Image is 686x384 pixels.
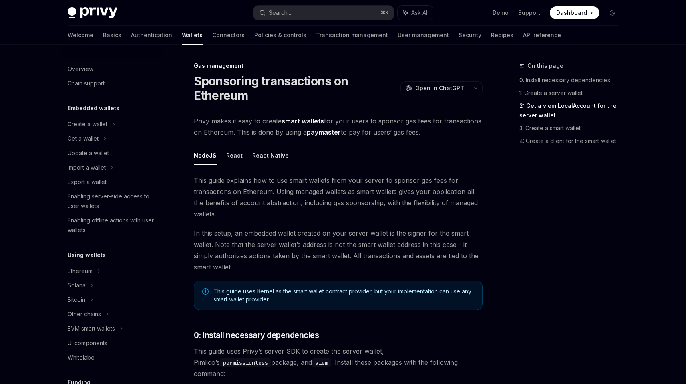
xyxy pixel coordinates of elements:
[316,26,388,45] a: Transaction management
[61,336,164,350] a: UI components
[68,103,119,113] h5: Embedded wallets
[212,26,245,45] a: Connectors
[194,62,483,70] div: Gas management
[550,6,599,19] a: Dashboard
[68,338,107,348] div: UI components
[491,26,513,45] a: Recipes
[68,250,106,260] h5: Using wallets
[400,81,469,95] button: Open in ChatGPT
[556,9,587,17] span: Dashboard
[61,62,164,76] a: Overview
[68,163,106,172] div: Import a wallet
[182,26,203,45] a: Wallets
[398,26,449,45] a: User management
[68,134,99,143] div: Get a wallet
[68,119,107,129] div: Create a wallet
[380,10,389,16] span: ⌘ K
[519,74,625,87] a: 0: Install necessary dependencies
[68,324,115,333] div: EVM smart wallets
[252,146,289,165] button: React Native
[519,135,625,148] a: 4: Create a client for the smart wallet
[68,295,85,305] div: Bitcoin
[61,189,164,213] a: Enabling server-side access to user wallets
[61,146,164,160] a: Update a wallet
[194,346,483,379] span: This guide uses Privy’s server SDK to create the server wallet, Pimlico’s package, and . Install ...
[194,329,319,341] span: 0: Install necessary dependencies
[493,9,509,17] a: Demo
[61,175,164,189] a: Export a wallet
[68,353,96,362] div: Whitelabel
[213,287,474,303] span: This guide uses Kernel as the smart wallet contract provider, but your implementation can use any...
[68,26,93,45] a: Welcome
[68,7,117,18] img: dark logo
[523,26,561,45] a: API reference
[194,146,217,165] button: NodeJS
[307,128,341,137] a: paymaster
[202,288,209,295] svg: Note
[131,26,172,45] a: Authentication
[519,122,625,135] a: 3: Create a smart wallet
[226,146,243,165] button: React
[527,61,563,71] span: On this page
[68,192,159,211] div: Enabling server-side access to user wallets
[518,9,540,17] a: Support
[68,148,109,158] div: Update a wallet
[269,8,291,18] div: Search...
[411,9,427,17] span: Ask AI
[68,64,93,74] div: Overview
[415,84,464,92] span: Open in ChatGPT
[61,350,164,365] a: Whitelabel
[194,228,483,273] span: In this setup, an embedded wallet created on your server wallet is the signer for the smart walle...
[68,177,107,187] div: Export a wallet
[68,309,101,319] div: Other chains
[68,79,105,88] div: Chain support
[61,76,164,91] a: Chain support
[519,87,625,99] a: 1: Create a server wallet
[61,213,164,237] a: Enabling offline actions with user wallets
[398,6,433,20] button: Ask AI
[220,358,271,367] code: permissionless
[68,216,159,235] div: Enabling offline actions with user wallets
[606,6,619,19] button: Toggle dark mode
[519,99,625,122] a: 2: Get a viem LocalAccount for the server wallet
[312,358,331,367] code: viem
[68,281,86,290] div: Solana
[194,115,483,138] span: Privy makes it easy to create for your users to sponsor gas fees for transactions on Ethereum. Th...
[68,266,93,276] div: Ethereum
[103,26,121,45] a: Basics
[253,6,394,20] button: Search...⌘K
[194,74,397,103] h1: Sponsoring transactions on Ethereum
[194,175,483,220] span: This guide explains how to use smart wallets from your server to sponsor gas fees for transaction...
[282,117,324,125] strong: smart wallets
[459,26,481,45] a: Security
[254,26,306,45] a: Policies & controls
